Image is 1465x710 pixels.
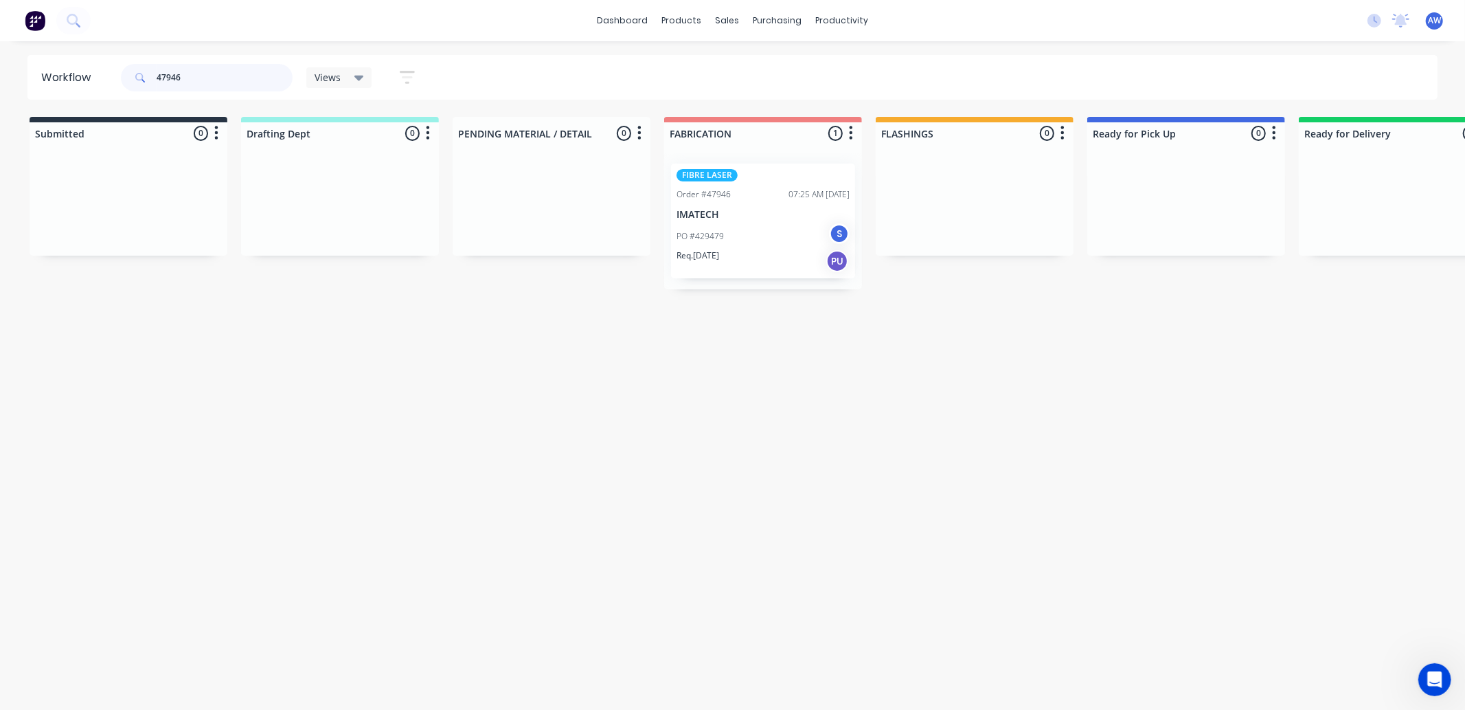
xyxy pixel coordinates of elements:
[157,64,293,91] input: Search for orders...
[826,250,848,272] div: PU
[25,10,45,31] img: Factory
[677,249,719,262] p: Req. [DATE]
[708,10,746,31] div: sales
[677,209,850,221] p: IMATECH
[677,169,738,181] div: FIBRE LASER
[677,188,731,201] div: Order #47946
[1428,14,1441,27] span: AW
[677,230,724,243] p: PO #429479
[655,10,708,31] div: products
[788,188,850,201] div: 07:25 AM [DATE]
[808,10,875,31] div: productivity
[1418,663,1451,696] iframe: Intercom live chat
[315,70,341,85] span: Views
[746,10,808,31] div: purchasing
[590,10,655,31] a: dashboard
[829,223,850,244] div: S
[41,69,98,86] div: Workflow
[671,164,855,278] div: FIBRE LASEROrder #4794607:25 AM [DATE]IMATECHPO #429479SReq.[DATE]PU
